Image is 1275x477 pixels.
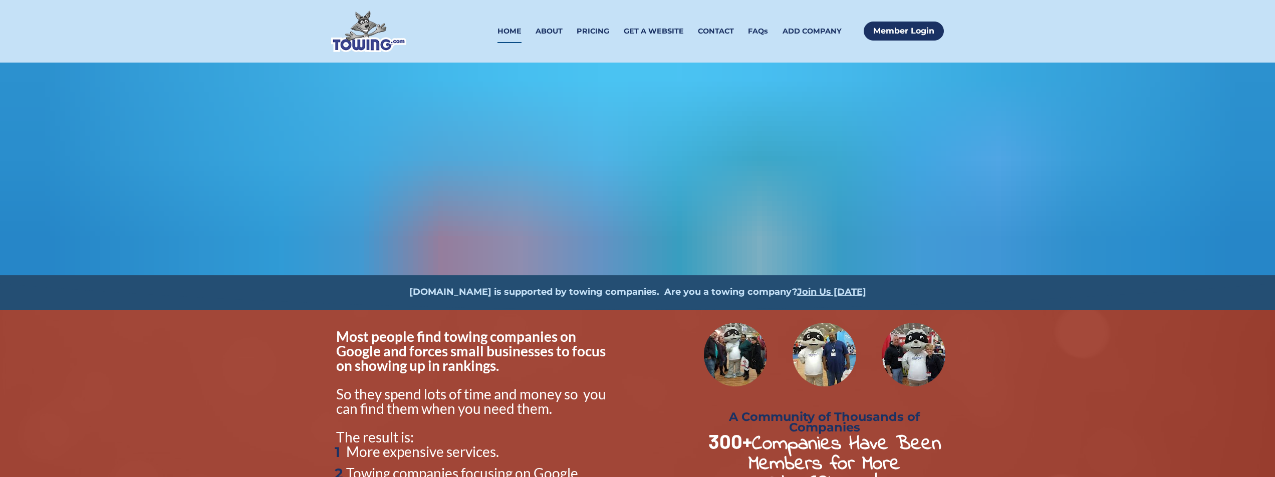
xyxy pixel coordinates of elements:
[698,20,734,43] a: CONTACT
[783,20,842,43] a: ADD COMPANY
[346,443,499,460] span: More expensive services.
[624,20,684,43] a: GET A WEBSITE
[708,429,752,453] strong: 300+
[729,409,923,434] strong: A Community of Thousands of Companies
[864,22,944,41] a: Member Login
[331,11,406,52] img: Towing.com Logo
[577,20,609,43] a: PRICING
[336,428,414,445] span: The result is:
[797,286,866,297] a: Join Us [DATE]
[536,20,563,43] a: ABOUT
[336,385,609,417] span: So they spend lots of time and money so you can find them when you need them.
[752,429,941,459] strong: Companies Have Been
[748,20,768,43] a: FAQs
[336,328,608,374] span: Most people find towing companies on Google and forces small businesses to focus on showing up in...
[497,20,522,43] a: HOME
[409,286,797,297] strong: [DOMAIN_NAME] is supported by towing companies. Are you a towing company?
